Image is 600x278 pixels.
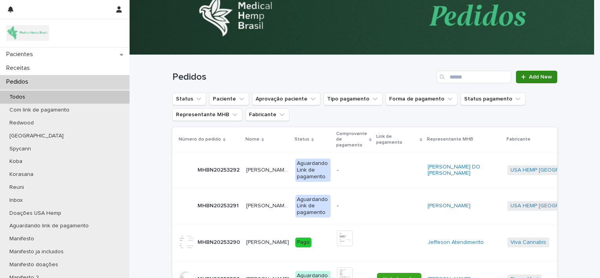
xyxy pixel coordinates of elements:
p: MHBN20253290 [198,238,241,246]
p: Koba [3,158,29,165]
button: Status pagamento [461,93,525,105]
p: Redwood [3,120,40,126]
p: MHBN20253291 [198,201,240,209]
button: Aprovação paciente [252,93,320,105]
p: Representante MHB [427,135,473,144]
p: Inbox [3,197,29,204]
button: Status [172,93,206,105]
p: MHBN20253292 [198,165,241,174]
p: Manifesto doações [3,262,64,268]
div: Pago [295,238,311,247]
button: Representante MHB [172,108,242,121]
p: Nome [245,135,260,144]
p: Pedidos [3,78,35,86]
p: - [337,203,371,209]
p: Status [295,135,309,144]
a: Jeffeson Atendimento [428,239,484,246]
p: Reuni [3,184,30,191]
p: Spycann [3,146,37,152]
p: Com link de pagamento [3,107,76,113]
p: Receitas [3,64,36,72]
div: Aguardando Link de pagamento [295,195,331,218]
button: Paciente [209,93,249,105]
p: Rodrigo Navas Pereira [246,238,291,246]
p: Fabricante [507,135,530,144]
p: Comprovante de pagamento [336,130,367,150]
h1: Pedidos [172,71,434,83]
a: USA HEMP [GEOGRAPHIC_DATA] [510,167,593,174]
img: 4SJayOo8RSQX0lnsmxob [6,25,49,41]
p: Link de pagamento [376,132,418,147]
p: Doações USA Hemp [3,210,68,217]
p: RAPHAELLA OLIVEIRA DE NÉ [246,165,291,174]
a: [PERSON_NAME] DO [PERSON_NAME] [428,164,501,177]
p: Korasana [3,171,40,178]
a: USA HEMP [GEOGRAPHIC_DATA] [510,203,593,209]
p: [GEOGRAPHIC_DATA] [3,133,70,139]
span: Add New [529,74,552,80]
p: Aguardando link de pagamento [3,223,95,229]
p: Número do pedido [179,135,221,144]
button: Forma de pagamento [386,93,457,105]
div: Aguardando Link de pagamento [295,159,331,181]
button: Tipo pagamento [324,93,382,105]
p: Pacientes [3,51,39,58]
p: Manifesto [3,236,40,242]
p: Todos [3,94,31,101]
p: CHAYANNE BORDIN CALEGARI [246,201,291,209]
p: - [337,167,371,174]
input: Search [437,71,511,83]
button: Fabricante [245,108,289,121]
a: Add New [516,71,557,83]
a: [PERSON_NAME] [428,203,470,209]
a: Viva Cannabis [510,239,546,246]
p: Manifesto ja incluidos [3,249,70,255]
